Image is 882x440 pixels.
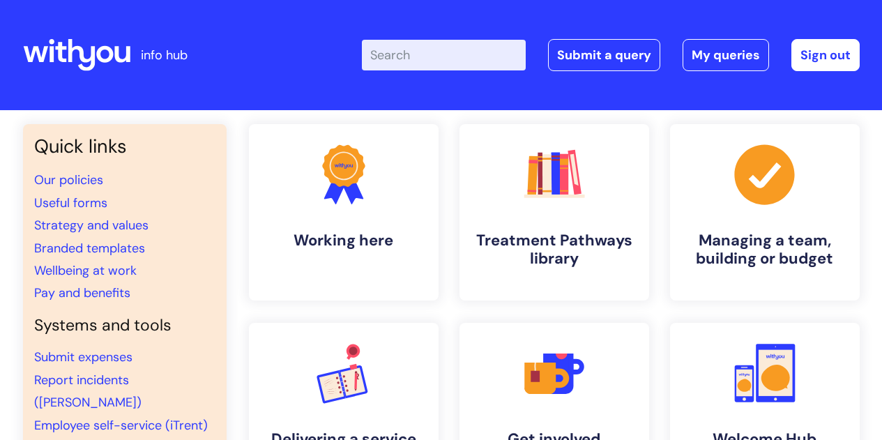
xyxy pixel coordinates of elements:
a: Managing a team, building or budget [670,124,860,301]
a: Sign out [791,39,860,71]
a: Treatment Pathways library [459,124,649,301]
h3: Quick links [34,135,215,158]
a: Pay and benefits [34,285,130,301]
h4: Treatment Pathways library [471,232,638,268]
a: Branded templates [34,240,145,257]
a: Strategy and values [34,217,149,234]
p: info hub [141,44,188,66]
a: Useful forms [34,195,107,211]
a: Employee self-service (iTrent) [34,417,208,434]
h4: Systems and tools [34,316,215,335]
div: | - [362,39,860,71]
a: Submit a query [548,39,660,71]
a: Report incidents ([PERSON_NAME]) [34,372,142,411]
h4: Working here [260,232,427,250]
a: Wellbeing at work [34,262,137,279]
input: Search [362,40,526,70]
h4: Managing a team, building or budget [681,232,849,268]
a: Our policies [34,172,103,188]
a: Submit expenses [34,349,132,365]
a: My queries [683,39,769,71]
a: Working here [249,124,439,301]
